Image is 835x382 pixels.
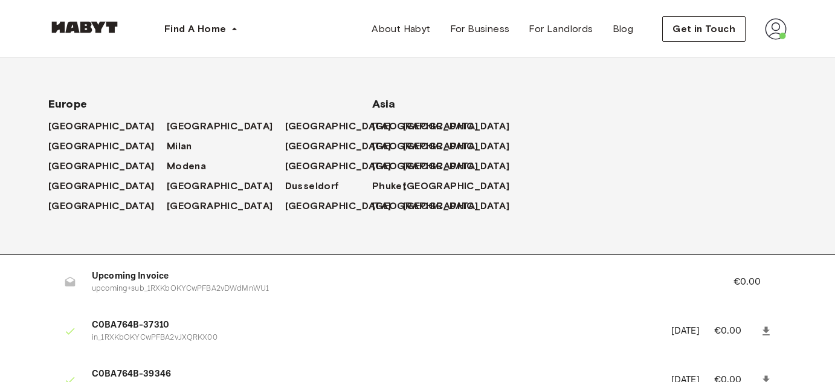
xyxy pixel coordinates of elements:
span: [GEOGRAPHIC_DATA] [372,119,479,134]
a: [GEOGRAPHIC_DATA] [167,179,285,193]
span: [GEOGRAPHIC_DATA] [167,199,273,213]
a: [GEOGRAPHIC_DATA] [167,119,285,134]
span: Upcoming Invoice [92,270,704,283]
a: [GEOGRAPHIC_DATA] [403,179,521,193]
button: Find A Home [155,17,248,41]
span: For Landlords [529,22,593,36]
span: [GEOGRAPHIC_DATA] [285,119,392,134]
a: [GEOGRAPHIC_DATA] [403,139,521,154]
a: [GEOGRAPHIC_DATA] [372,119,491,134]
p: [DATE] [671,325,700,338]
span: C0BA764B-39346 [92,367,657,381]
a: [GEOGRAPHIC_DATA] [48,159,167,173]
a: [GEOGRAPHIC_DATA] [372,139,491,154]
span: [GEOGRAPHIC_DATA] [48,179,155,193]
a: [GEOGRAPHIC_DATA] [403,199,521,213]
span: [GEOGRAPHIC_DATA] [285,199,392,213]
a: Blog [603,17,643,41]
a: [GEOGRAPHIC_DATA] [403,119,521,134]
a: Modena [167,159,218,173]
span: [GEOGRAPHIC_DATA] [372,199,479,213]
p: €0.00 [733,275,777,290]
img: Habyt [48,21,121,33]
a: [GEOGRAPHIC_DATA] [372,199,491,213]
span: Get in Touch [672,22,735,36]
span: Phuket [372,179,407,193]
span: [GEOGRAPHIC_DATA] [372,159,479,173]
span: [GEOGRAPHIC_DATA] [48,139,155,154]
a: [GEOGRAPHIC_DATA] [285,159,404,173]
a: [GEOGRAPHIC_DATA] [48,199,167,213]
span: [GEOGRAPHIC_DATA] [48,199,155,213]
button: Get in Touch [662,16,746,42]
span: Find A Home [164,22,226,36]
p: €0.00 [714,324,758,338]
a: [GEOGRAPHIC_DATA] [48,179,167,193]
span: For Business [450,22,510,36]
a: [GEOGRAPHIC_DATA] [48,139,167,154]
a: [GEOGRAPHIC_DATA] [285,199,404,213]
span: [GEOGRAPHIC_DATA] [48,119,155,134]
a: Phuket [372,179,419,193]
a: Milan [167,139,204,154]
span: Modena [167,159,206,173]
a: [GEOGRAPHIC_DATA] [167,199,285,213]
span: [GEOGRAPHIC_DATA] [285,139,392,154]
a: [GEOGRAPHIC_DATA] [372,159,491,173]
span: Blog [613,22,634,36]
span: Milan [167,139,192,154]
a: [GEOGRAPHIC_DATA] [48,119,167,134]
span: [GEOGRAPHIC_DATA] [167,179,273,193]
span: C0BA764B-37310 [92,319,657,332]
img: avatar [765,18,787,40]
span: [GEOGRAPHIC_DATA] [48,159,155,173]
p: upcoming+sub_1RXKbOKYCwPFBA2vDWdMnWU1 [92,283,704,295]
span: [GEOGRAPHIC_DATA] [167,119,273,134]
a: Dusseldorf [285,179,352,193]
a: For Landlords [519,17,602,41]
span: [GEOGRAPHIC_DATA] [285,159,392,173]
a: [GEOGRAPHIC_DATA] [403,159,521,173]
span: [GEOGRAPHIC_DATA] [372,139,479,154]
span: Europe [48,97,334,111]
a: [GEOGRAPHIC_DATA] [285,119,404,134]
a: For Business [440,17,520,41]
a: [GEOGRAPHIC_DATA] [285,139,404,154]
a: About Habyt [362,17,440,41]
span: About Habyt [372,22,430,36]
p: in_1RXKbOKYCwPFBA2vJXQRKX00 [92,332,657,344]
span: Asia [372,97,463,111]
span: Dusseldorf [285,179,340,193]
span: [GEOGRAPHIC_DATA] [403,179,509,193]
